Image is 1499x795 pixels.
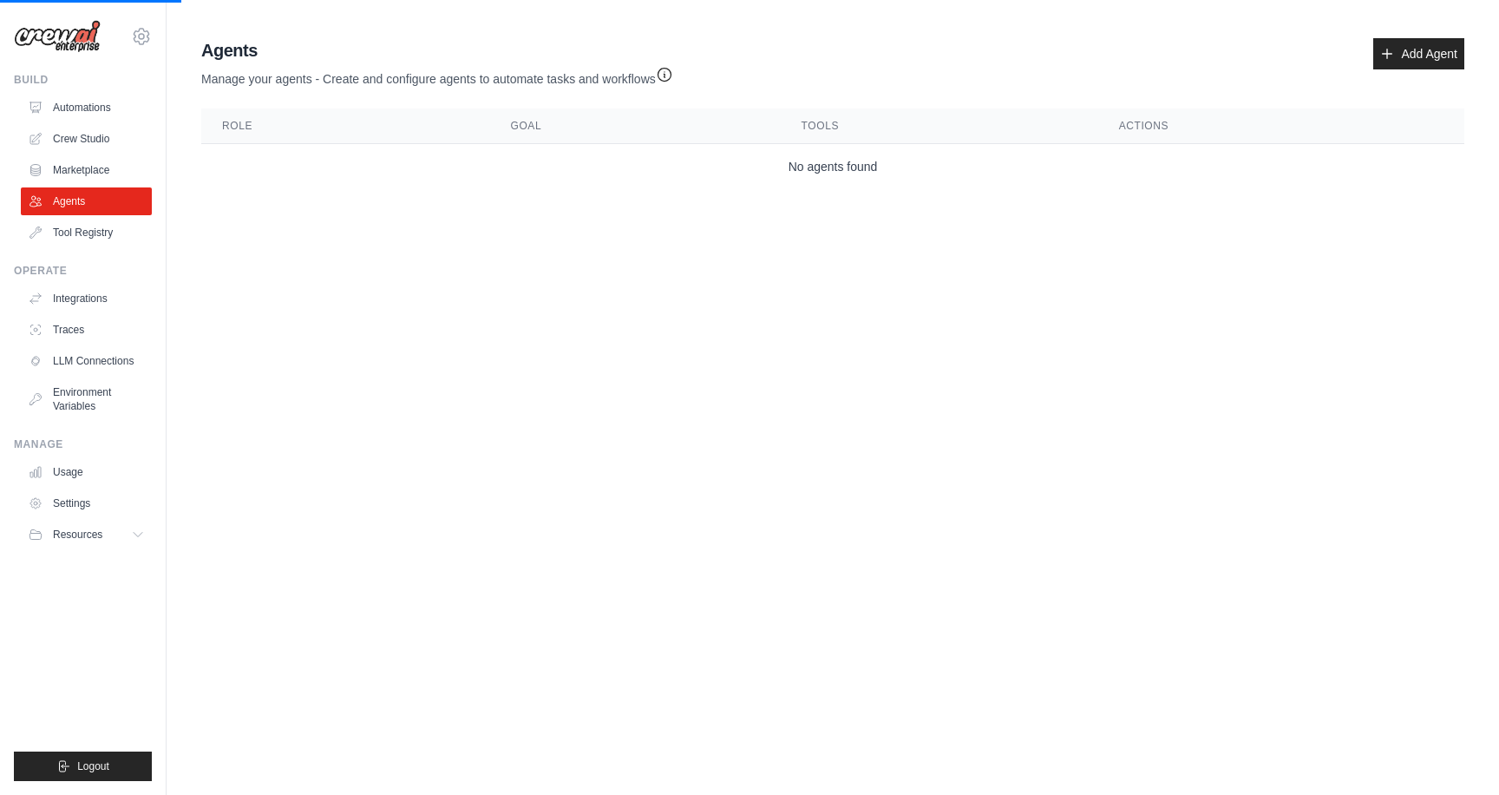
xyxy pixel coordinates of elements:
[21,347,152,375] a: LLM Connections
[53,528,102,542] span: Resources
[201,144,1464,190] td: No agents found
[21,187,152,215] a: Agents
[21,285,152,312] a: Integrations
[77,759,109,773] span: Logout
[21,489,152,517] a: Settings
[21,378,152,420] a: Environment Variables
[14,437,152,451] div: Manage
[21,458,152,486] a: Usage
[21,125,152,153] a: Crew Studio
[781,108,1098,144] th: Tools
[14,752,152,781] button: Logout
[14,20,101,53] img: Logo
[1098,108,1464,144] th: Actions
[201,62,673,88] p: Manage your agents - Create and configure agents to automate tasks and workflows
[21,156,152,184] a: Marketplace
[14,73,152,87] div: Build
[21,316,152,344] a: Traces
[489,108,780,144] th: Goal
[201,38,673,62] h2: Agents
[21,94,152,122] a: Automations
[201,108,489,144] th: Role
[14,264,152,278] div: Operate
[1373,38,1464,69] a: Add Agent
[21,219,152,246] a: Tool Registry
[21,521,152,549] button: Resources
